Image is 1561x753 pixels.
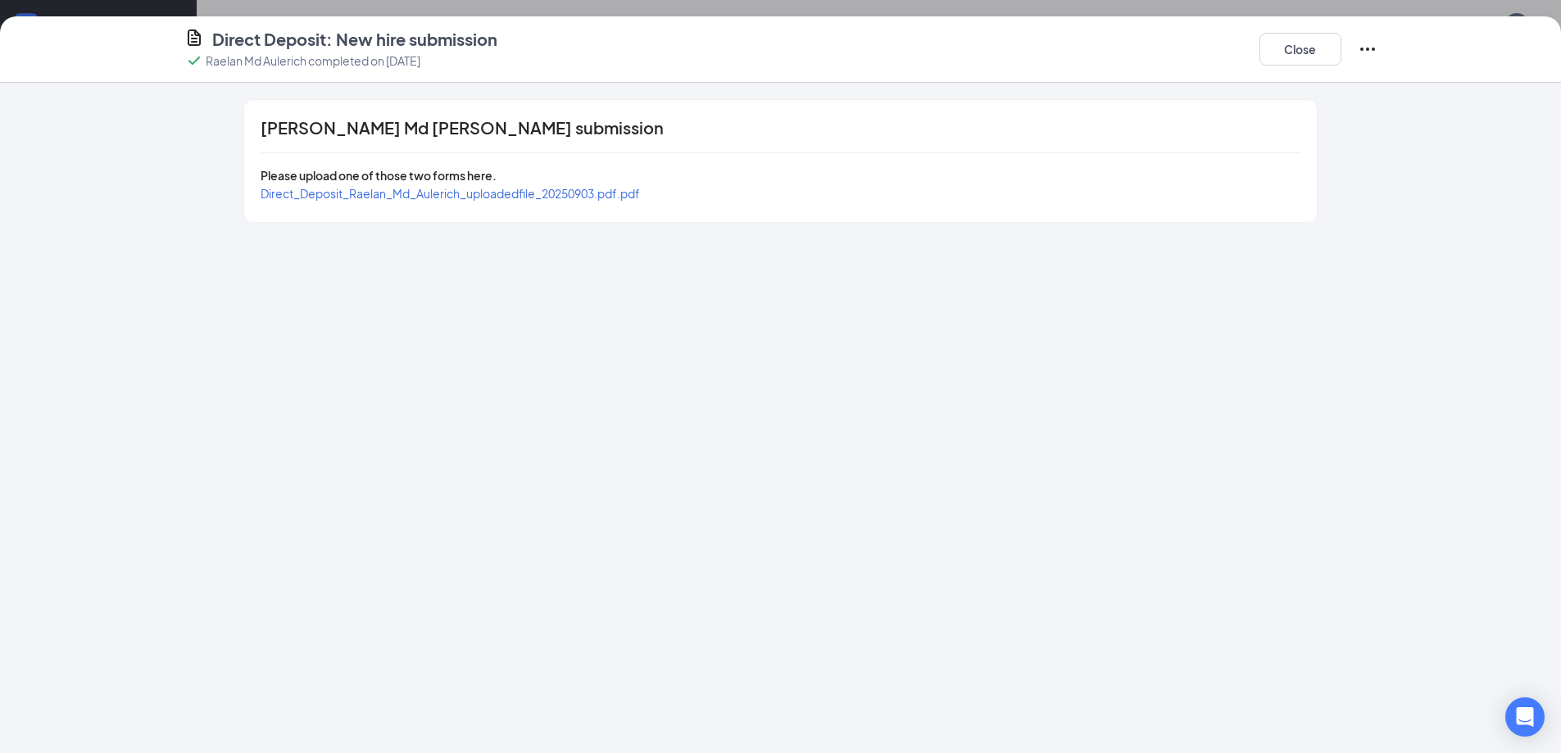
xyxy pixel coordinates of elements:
p: Raelan Md Aulerich completed on [DATE] [206,52,420,69]
div: Open Intercom Messenger [1505,697,1545,737]
span: [PERSON_NAME] Md [PERSON_NAME] submission [261,120,664,136]
h4: Direct Deposit: New hire submission [212,28,497,51]
svg: CustomFormIcon [184,28,204,48]
button: Close [1259,33,1341,66]
span: Please upload one of those two forms here. [261,168,497,183]
a: Direct_Deposit_Raelan_Md_Aulerich_uploadedfile_20250903.pdf.pdf [261,186,640,201]
svg: Ellipses [1358,39,1377,59]
svg: Checkmark [184,51,204,70]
